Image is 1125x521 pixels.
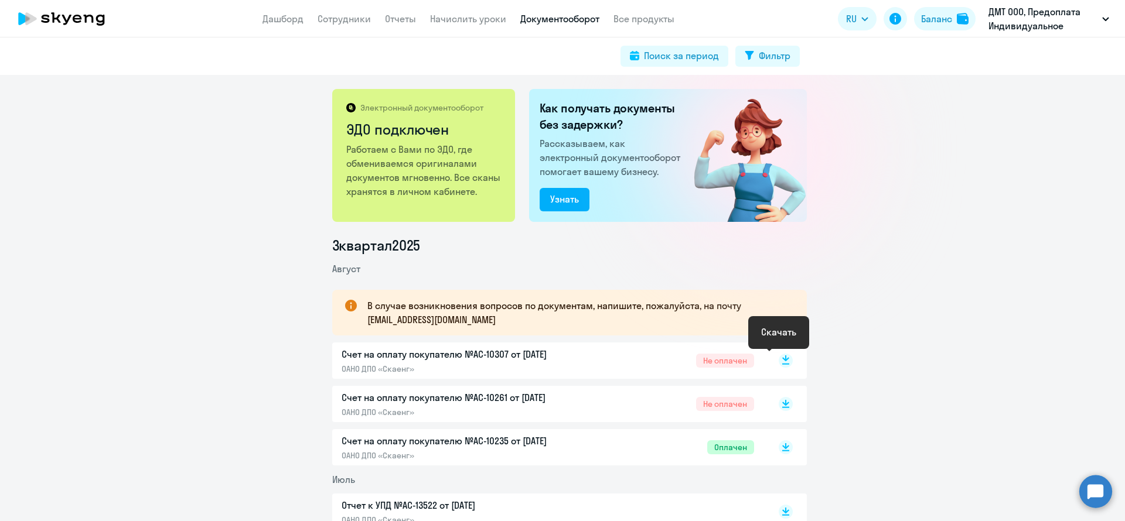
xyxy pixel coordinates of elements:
[696,354,754,368] span: Не оплачен
[914,7,976,30] button: Балансbalance
[318,13,371,25] a: Сотрудники
[332,474,355,485] span: Июль
[342,434,588,448] p: Счет на оплату покупателю №AC-10235 от [DATE]
[342,498,588,512] p: Отчет к УПД №AC-13522 от [DATE]
[360,102,483,113] p: Электронный документооборот
[342,364,588,374] p: ОАНО ДПО «Скаенг»
[342,450,588,461] p: ОАНО ДПО «Скаенг»
[332,263,360,275] span: Август
[621,46,728,67] button: Поиск за период
[342,407,588,417] p: ОАНО ДПО «Скаенг»
[342,347,588,361] p: Счет на оплату покупателю №AC-10307 от [DATE]
[838,7,877,30] button: RU
[385,13,416,25] a: Отчеты
[540,188,589,211] button: Узнать
[520,13,599,25] a: Документооборот
[921,12,952,26] div: Баланс
[342,390,588,405] p: Счет на оплату покупателю №AC-10261 от [DATE]
[613,13,674,25] a: Все продукты
[550,192,579,206] div: Узнать
[262,13,304,25] a: Дашборд
[332,236,807,255] li: 3 квартал 2025
[346,142,503,198] p: Работаем с Вами по ЭДО, где обмениваемся оригиналами документов мгновенно. Все сканы хранятся в л...
[540,136,685,179] p: Рассказываем, как электронный документооборот помогает вашему бизнесу.
[346,120,503,139] h2: ЭДО подключен
[707,440,754,454] span: Оплачен
[846,12,857,26] span: RU
[342,390,754,417] a: Счет на оплату покупателю №AC-10261 от [DATE]ОАНО ДПО «Скаенг»Не оплачен
[988,5,1097,33] p: ДМТ ООО, Предоплата Индивидуальное обучение
[735,46,800,67] button: Фильтр
[540,100,685,133] h2: Как получать документы без задержки?
[367,299,786,327] p: В случае возникновения вопросов по документам, напишите, пожалуйста, на почту [EMAIL_ADDRESS][DOM...
[696,397,754,411] span: Не оплачен
[675,89,807,222] img: connected
[342,347,754,374] a: Счет на оплату покупателю №AC-10307 от [DATE]ОАНО ДПО «Скаенг»Не оплачен
[957,13,969,25] img: balance
[761,325,796,339] div: Скачать
[430,13,506,25] a: Начислить уроки
[759,49,790,63] div: Фильтр
[983,5,1115,33] button: ДМТ ООО, Предоплата Индивидуальное обучение
[644,49,719,63] div: Поиск за период
[342,434,754,461] a: Счет на оплату покупателю №AC-10235 от [DATE]ОАНО ДПО «Скаенг»Оплачен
